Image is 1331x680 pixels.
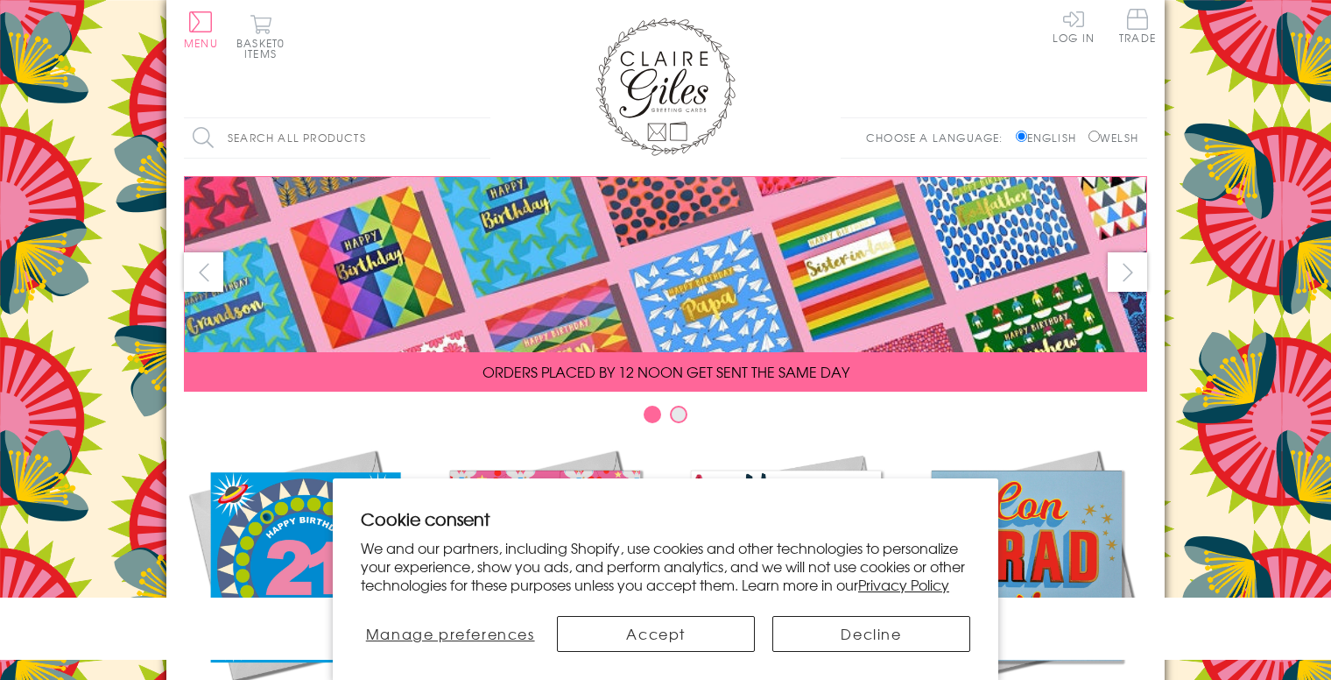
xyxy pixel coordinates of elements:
span: Trade [1119,9,1156,43]
button: next [1108,252,1147,292]
label: English [1016,130,1085,145]
p: Choose a language: [866,130,1012,145]
button: Menu [184,11,218,48]
input: Welsh [1088,131,1100,142]
button: Basket0 items [236,14,285,59]
a: Privacy Policy [858,574,949,595]
h2: Cookie consent [361,506,970,531]
button: Manage preferences [361,616,539,652]
button: Carousel Page 2 [670,406,687,423]
span: Manage preferences [366,623,535,644]
img: Claire Giles Greetings Cards [595,18,736,156]
p: We and our partners, including Shopify, use cookies and other technologies to personalize your ex... [361,539,970,593]
input: English [1016,131,1027,142]
label: Welsh [1088,130,1138,145]
button: Accept [557,616,755,652]
span: Menu [184,35,218,51]
button: Carousel Page 1 (Current Slide) [644,406,661,423]
a: Log In [1053,9,1095,43]
input: Search all products [184,118,490,158]
span: 0 items [244,35,285,61]
span: ORDERS PLACED BY 12 NOON GET SENT THE SAME DAY [482,361,849,382]
button: Decline [772,616,970,652]
a: Trade [1119,9,1156,46]
input: Search [473,118,490,158]
button: prev [184,252,223,292]
div: Carousel Pagination [184,405,1147,432]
